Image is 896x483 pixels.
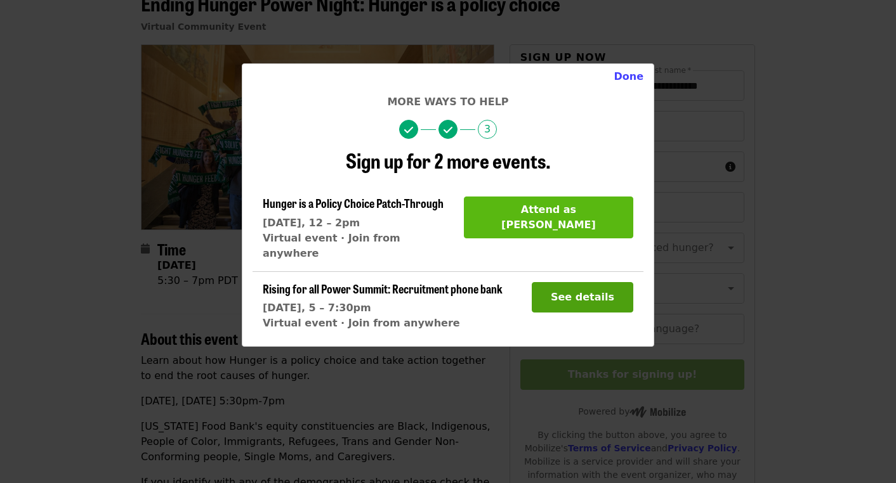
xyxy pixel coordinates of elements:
span: Rising for all Power Summit: Recruitment phone bank [263,280,503,297]
a: Rising for all Power Summit: Recruitment phone bank[DATE], 5 – 7:30pmVirtual event · Join from an... [263,282,503,332]
button: Attend as [PERSON_NAME] [464,196,633,238]
div: [DATE], 5 – 7:30pm [263,300,503,316]
div: Virtual event · Join from anywhere [263,316,503,331]
span: More ways to help [387,96,508,108]
div: [DATE], 12 – 2pm [263,216,454,231]
span: Hunger is a Policy Choice Patch-Through [263,195,444,211]
span: Sign up for 2 more events. [346,145,551,175]
button: Close [603,64,654,89]
i: check icon [444,124,452,136]
a: See details [532,291,633,303]
i: check icon [404,124,413,136]
a: Hunger is a Policy Choice Patch-Through[DATE], 12 – 2pmVirtual event · Join from anywhere [263,196,454,261]
div: Virtual event · Join from anywhere [263,231,454,261]
button: See details [532,282,633,312]
span: 3 [478,120,497,139]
